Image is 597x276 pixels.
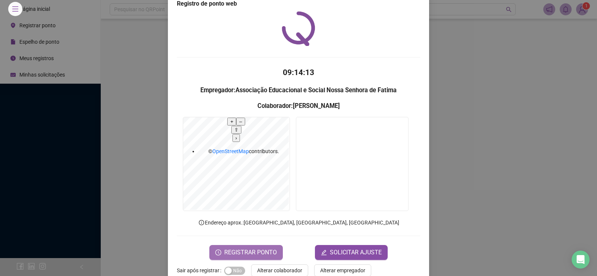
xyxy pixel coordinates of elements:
[12,6,19,12] span: menu
[330,248,382,257] span: SOLICITAR AJUSTE
[315,245,388,260] button: editSOLICITAR AJUSTE
[257,266,302,275] span: Alterar colaborador
[235,135,237,141] span: ›
[227,118,236,125] button: +
[212,148,249,154] a: OpenStreetMap
[177,86,420,95] h3: : Associação Educacional e Social Nossa Senhora de Fatima
[198,147,290,155] li: © contributors.
[231,126,241,134] button: ⇧
[215,249,221,255] span: clock-circle
[282,11,315,46] img: QRPoint
[257,102,291,109] strong: Colaborador
[572,251,590,269] div: Open Intercom Messenger
[177,101,420,111] h3: : [PERSON_NAME]
[320,266,365,275] span: Alterar empregador
[177,218,420,227] p: Endereço aprox. : [GEOGRAPHIC_DATA], [GEOGRAPHIC_DATA], [GEOGRAPHIC_DATA]
[236,118,245,125] button: –
[283,68,314,77] time: 09:14:13
[232,134,240,142] button: ›
[224,248,277,257] span: REGISTRAR PONTO
[234,127,238,133] span: ⇧
[209,245,283,260] button: REGISTRAR PONTO
[200,87,234,94] strong: Empregador
[198,219,205,226] span: info-circle
[321,249,327,255] span: edit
